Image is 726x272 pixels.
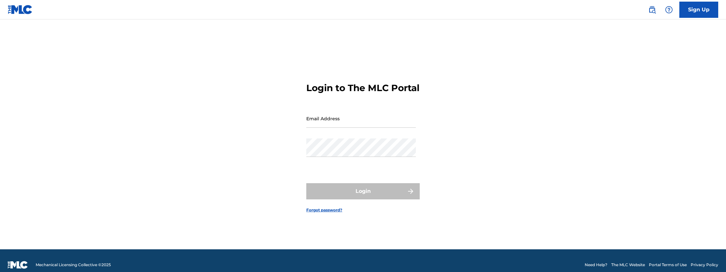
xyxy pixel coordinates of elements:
a: Portal Terms of Use [649,262,687,268]
a: Privacy Policy [691,262,718,268]
a: Sign Up [679,2,718,18]
a: Need Help? [585,262,607,268]
a: The MLC Website [611,262,645,268]
img: logo [8,261,28,269]
a: Public Search [646,3,659,16]
div: Help [662,3,675,16]
img: MLC Logo [8,5,33,14]
a: Forgot password? [306,207,342,213]
h3: Login to The MLC Portal [306,82,419,94]
span: Mechanical Licensing Collective © 2025 [36,262,111,268]
img: help [665,6,673,14]
img: search [648,6,656,14]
